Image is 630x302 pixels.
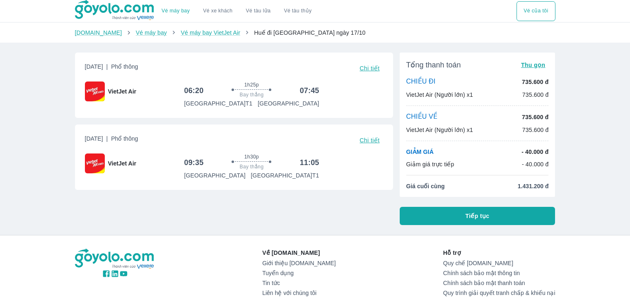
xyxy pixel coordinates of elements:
[300,158,319,168] h6: 11:05
[108,159,136,168] span: VietJet Air
[356,62,383,74] button: Chi tiết
[360,137,379,144] span: Chi tiết
[254,29,365,36] span: Huế đi [GEOGRAPHIC_DATA] ngày 17/10
[360,65,379,72] span: Chi tiết
[106,63,108,70] span: |
[300,86,319,96] h6: 07:45
[406,182,445,190] span: Giá cuối cùng
[522,78,548,86] p: 735.600 đ
[400,207,555,225] button: Tiếp tục
[106,135,108,142] span: |
[406,113,438,122] p: CHIỀU VỀ
[406,60,461,70] span: Tổng thanh toán
[75,29,555,37] nav: breadcrumb
[443,260,555,266] a: Quy chế [DOMAIN_NAME]
[518,59,549,71] button: Thu gọn
[517,1,555,21] div: choose transportation mode
[203,8,232,14] a: Vé xe khách
[258,99,319,108] p: [GEOGRAPHIC_DATA]
[406,77,436,86] p: CHIỀU ĐI
[262,260,336,266] a: Giới thiệu [DOMAIN_NAME]
[240,91,264,98] span: Bay thẳng
[522,126,549,134] p: 735.600 đ
[75,249,155,269] img: logo
[85,134,138,146] span: [DATE]
[518,182,549,190] span: 1.431.200 đ
[522,113,548,121] p: 735.600 đ
[184,171,245,180] p: [GEOGRAPHIC_DATA]
[277,1,318,21] button: Vé tàu thủy
[466,212,490,220] span: Tiếp tục
[111,63,138,70] span: Phổ thông
[184,86,203,96] h6: 06:20
[443,290,555,296] a: Quy trình giải quyết tranh chấp & khiếu nại
[406,160,454,168] p: Giảm giá trực tiếp
[181,29,240,36] a: Vé máy bay VietJet Air
[262,249,336,257] p: Về [DOMAIN_NAME]
[244,81,259,88] span: 1h25p
[136,29,167,36] a: Vé máy bay
[522,160,549,168] p: - 40.000 đ
[521,148,548,156] p: - 40.000 đ
[184,158,203,168] h6: 09:35
[443,270,555,276] a: Chính sách bảo mật thông tin
[240,163,264,170] span: Bay thẳng
[522,91,549,99] p: 735.600 đ
[75,29,122,36] a: [DOMAIN_NAME]
[184,99,252,108] p: [GEOGRAPHIC_DATA] T1
[251,171,319,180] p: [GEOGRAPHIC_DATA] T1
[443,249,555,257] p: Hỗ trợ
[262,290,336,296] a: Liên hệ với chúng tôi
[85,62,138,74] span: [DATE]
[406,126,473,134] p: VietJet Air (Người lớn) x1
[406,91,473,99] p: VietJet Air (Người lớn) x1
[108,87,136,96] span: VietJet Air
[239,1,278,21] a: Vé tàu lửa
[517,1,555,21] button: Vé của tôi
[162,8,190,14] a: Vé máy bay
[443,280,555,286] a: Chính sách bảo mật thanh toán
[406,148,434,156] p: GIẢM GIÁ
[521,62,546,68] span: Thu gọn
[244,153,259,160] span: 1h30p
[155,1,318,21] div: choose transportation mode
[111,135,138,142] span: Phổ thông
[262,280,336,286] a: Tin tức
[262,270,336,276] a: Tuyển dụng
[356,134,383,146] button: Chi tiết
